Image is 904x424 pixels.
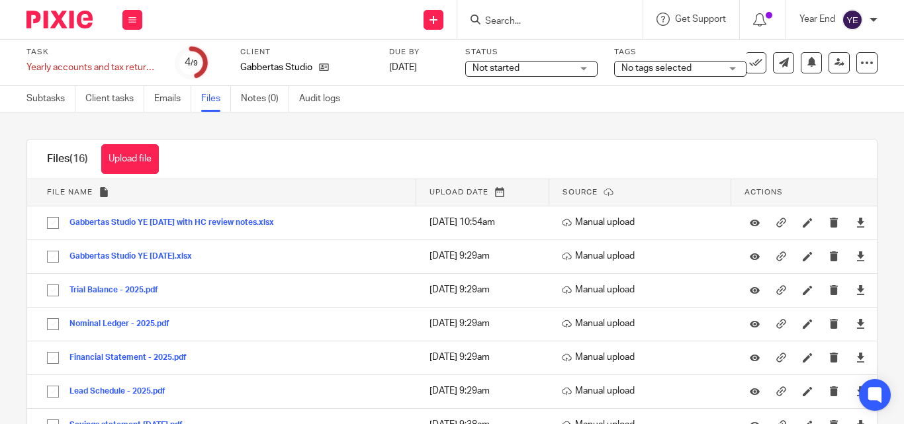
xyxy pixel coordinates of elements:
span: No tags selected [621,64,692,73]
p: Manual upload [562,216,725,229]
input: Select [40,312,66,337]
input: Select [40,278,66,303]
p: [DATE] 9:29am [429,351,543,364]
p: Manual upload [562,249,725,263]
label: Tags [614,47,746,58]
span: (16) [69,153,88,164]
div: 4 [185,55,198,70]
span: Get Support [675,15,726,24]
p: [DATE] 9:29am [429,249,543,263]
small: /9 [191,60,198,67]
a: Download [856,216,866,229]
a: Download [856,317,866,330]
button: Trial Balance - 2025.pdf [69,286,168,295]
img: Pixie [26,11,93,28]
a: Download [856,249,866,263]
p: Manual upload [562,384,725,398]
button: Financial Statement - 2025.pdf [69,353,197,362]
button: Gabbertas Studio YE [DATE] with HC review notes.xlsx [69,218,284,228]
label: Task [26,47,159,58]
input: Select [40,244,66,269]
p: Year End [799,13,835,26]
p: [DATE] 10:54am [429,216,543,229]
p: Manual upload [562,351,725,364]
label: Status [465,47,598,58]
p: [DATE] 9:29am [429,384,543,398]
p: [DATE] 9:29am [429,317,543,330]
p: [DATE] 9:29am [429,283,543,296]
p: Gabbertas Studio [240,61,312,74]
button: Lead Schedule - 2025.pdf [69,387,175,396]
label: Client [240,47,373,58]
h1: Files [47,152,88,166]
span: Actions [745,189,783,196]
a: Download [856,283,866,296]
p: Manual upload [562,283,725,296]
button: Gabbertas Studio YE [DATE].xlsx [69,252,202,261]
a: Emails [154,86,191,112]
a: Audit logs [299,86,350,112]
span: [DATE] [389,63,417,72]
span: Upload date [429,189,488,196]
button: Nominal Ledger - 2025.pdf [69,319,179,329]
a: Download [856,384,866,398]
button: Upload file [101,144,159,174]
input: Select [40,379,66,404]
input: Select [40,210,66,235]
div: Yearly accounts and tax return - Sole trade and partnership [26,61,159,74]
label: Due by [389,47,449,58]
p: Manual upload [562,317,725,330]
img: svg%3E [842,9,863,30]
input: Select [40,345,66,370]
a: Client tasks [85,86,144,112]
span: File name [47,189,93,196]
a: Subtasks [26,86,75,112]
span: Source [563,189,598,196]
input: Search [484,16,603,28]
a: Download [856,351,866,364]
span: Not started [473,64,520,73]
a: Notes (0) [241,86,289,112]
a: Files [201,86,231,112]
